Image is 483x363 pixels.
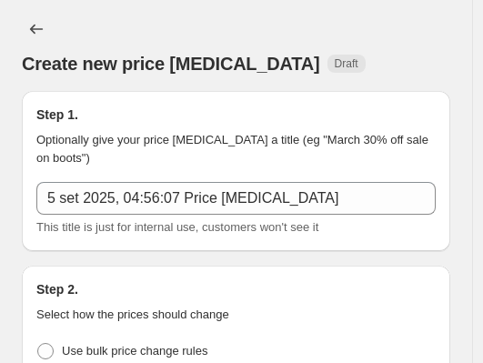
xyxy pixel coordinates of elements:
[36,220,318,234] span: This title is just for internal use, customers won't see it
[36,182,436,215] input: 30% off holiday sale
[36,106,436,124] h2: Step 1.
[22,54,320,74] span: Create new price [MEDICAL_DATA]
[62,344,207,358] span: Use bulk price change rules
[36,280,436,298] h2: Step 2.
[335,56,358,71] span: Draft
[22,15,51,44] button: Price change jobs
[36,131,436,167] p: Optionally give your price [MEDICAL_DATA] a title (eg "March 30% off sale on boots")
[36,306,436,324] p: Select how the prices should change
